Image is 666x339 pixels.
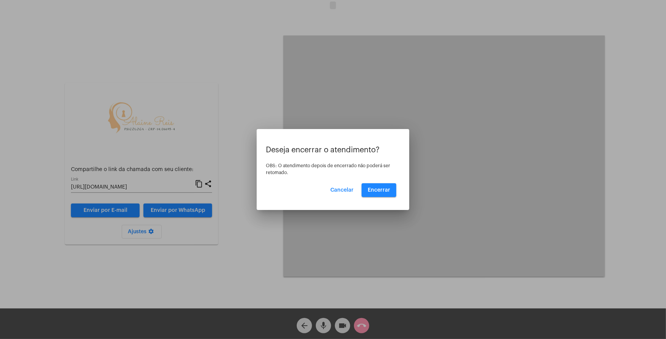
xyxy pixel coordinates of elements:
p: Deseja encerrar o atendimento? [266,146,400,154]
span: OBS: O atendimento depois de encerrado não poderá ser retomado. [266,163,390,175]
span: Cancelar [330,187,354,193]
button: Cancelar [324,183,360,197]
button: Encerrar [362,183,396,197]
span: Encerrar [368,187,390,193]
